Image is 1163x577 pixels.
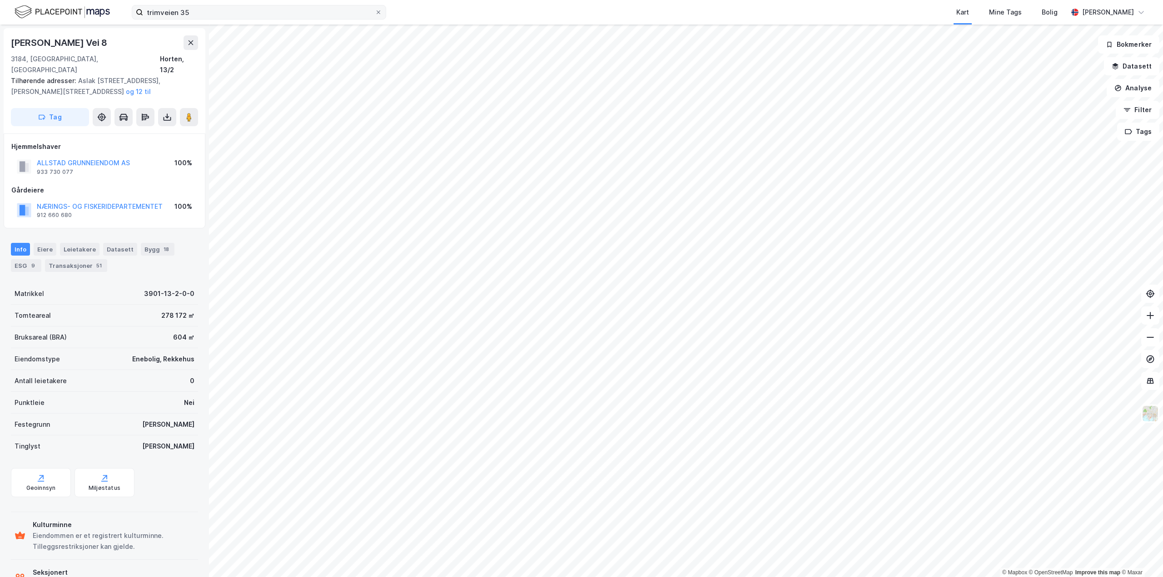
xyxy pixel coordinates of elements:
div: Hjemmelshaver [11,141,198,152]
div: Tinglyst [15,441,40,452]
div: Bolig [1042,7,1058,18]
div: [PERSON_NAME] [1082,7,1134,18]
input: Søk på adresse, matrikkel, gårdeiere, leietakere eller personer [143,5,375,19]
div: Eiendomstype [15,354,60,365]
div: Festegrunn [15,419,50,430]
div: Transaksjoner [45,259,107,272]
div: Gårdeiere [11,185,198,196]
div: Antall leietakere [15,375,67,386]
div: Aslak [STREET_ADDRESS], [PERSON_NAME][STREET_ADDRESS] [11,75,191,97]
div: ESG [11,259,41,272]
div: Datasett [103,243,137,256]
a: Improve this map [1075,569,1120,576]
button: Datasett [1104,57,1159,75]
div: 18 [162,245,171,254]
div: 100% [174,201,192,212]
button: Tags [1117,123,1159,141]
div: Mine Tags [989,7,1022,18]
div: 604 ㎡ [173,332,194,343]
div: Eiendommen er et registrert kulturminne. Tilleggsrestriksjoner kan gjelde. [33,530,194,552]
div: 278 172 ㎡ [161,310,194,321]
div: 912 660 680 [37,212,72,219]
div: Bruksareal (BRA) [15,332,67,343]
div: Enebolig, Rekkehus [132,354,194,365]
button: Tag [11,108,89,126]
div: Nei [184,397,194,408]
div: 51 [94,261,104,270]
div: Geoinnsyn [26,484,56,492]
iframe: Chat Widget [1118,533,1163,577]
span: Tilhørende adresser: [11,77,78,84]
div: Miljøstatus [89,484,120,492]
div: Kulturminne [33,519,194,530]
button: Bokmerker [1098,35,1159,54]
div: [PERSON_NAME] [142,419,194,430]
div: Leietakere [60,243,99,256]
div: Punktleie [15,397,45,408]
div: [PERSON_NAME] Vei 8 [11,35,109,50]
a: OpenStreetMap [1029,569,1073,576]
div: Info [11,243,30,256]
div: 0 [190,375,194,386]
div: 100% [174,158,192,168]
div: Kontrollprogram for chat [1118,533,1163,577]
div: 9 [29,261,38,270]
img: logo.f888ab2527a4732fd821a326f86c7f29.svg [15,4,110,20]
div: [PERSON_NAME] [142,441,194,452]
div: 3901-13-2-0-0 [144,288,194,299]
div: Matrikkel [15,288,44,299]
img: Z [1142,405,1159,422]
div: 3184, [GEOGRAPHIC_DATA], [GEOGRAPHIC_DATA] [11,54,160,75]
div: Bygg [141,243,174,256]
button: Analyse [1107,79,1159,97]
a: Mapbox [1002,569,1027,576]
button: Filter [1116,101,1159,119]
div: Eiere [34,243,56,256]
div: Tomteareal [15,310,51,321]
div: 933 730 077 [37,168,73,176]
div: Kart [956,7,969,18]
div: Horten, 13/2 [160,54,198,75]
